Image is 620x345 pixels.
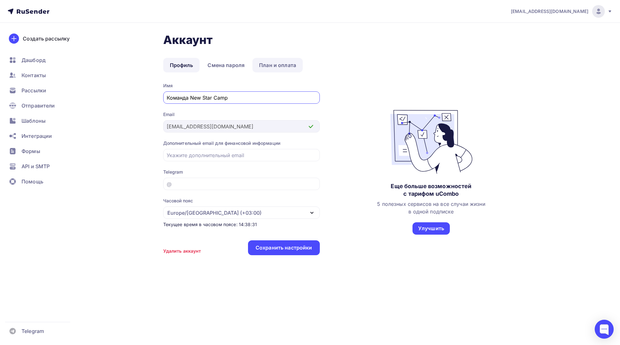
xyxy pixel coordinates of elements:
[163,221,320,228] div: Текущее время в часовом поясе: 14:38:31
[5,99,80,112] a: Отправители
[418,225,444,232] div: Улучшить
[511,5,612,18] a: [EMAIL_ADDRESS][DOMAIN_NAME]
[167,209,262,217] div: Europe/[GEOGRAPHIC_DATA] (+03:00)
[163,198,193,204] div: Часовой пояс
[391,182,471,198] div: Еще больше возможностей с тарифом uCombo
[22,132,52,140] span: Интеграции
[5,114,80,127] a: Шаблоны
[377,200,485,215] div: 5 полезных сервисов на все случаи жизни в одной подписке
[256,244,312,251] div: Сохранить настройки
[22,71,46,79] span: Контакты
[5,69,80,82] a: Контакты
[5,84,80,97] a: Рассылки
[163,58,200,72] a: Профиль
[22,178,43,185] span: Помощь
[22,147,40,155] span: Формы
[22,327,44,335] span: Telegram
[163,111,320,118] div: Email
[167,94,316,102] input: Введите имя
[163,169,320,175] div: Telegram
[5,54,80,66] a: Дашборд
[163,140,320,146] div: Дополнительный email для финансовой информации
[22,87,46,94] span: Рассылки
[22,102,55,109] span: Отправители
[163,248,201,254] div: Удалить аккаунт
[511,8,588,15] span: [EMAIL_ADDRESS][DOMAIN_NAME]
[163,33,543,47] h1: Аккаунт
[163,198,320,219] button: Часовой пояс Europe/[GEOGRAPHIC_DATA] (+03:00)
[22,163,50,170] span: API и SMTP
[163,83,320,89] div: Имя
[167,180,172,188] div: @
[201,58,251,72] a: Смена пароля
[167,151,316,159] input: Укажите дополнительный email
[22,56,46,64] span: Дашборд
[5,145,80,157] a: Формы
[23,35,70,42] div: Создать рассылку
[22,117,46,125] span: Шаблоны
[252,58,303,72] a: План и оплата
